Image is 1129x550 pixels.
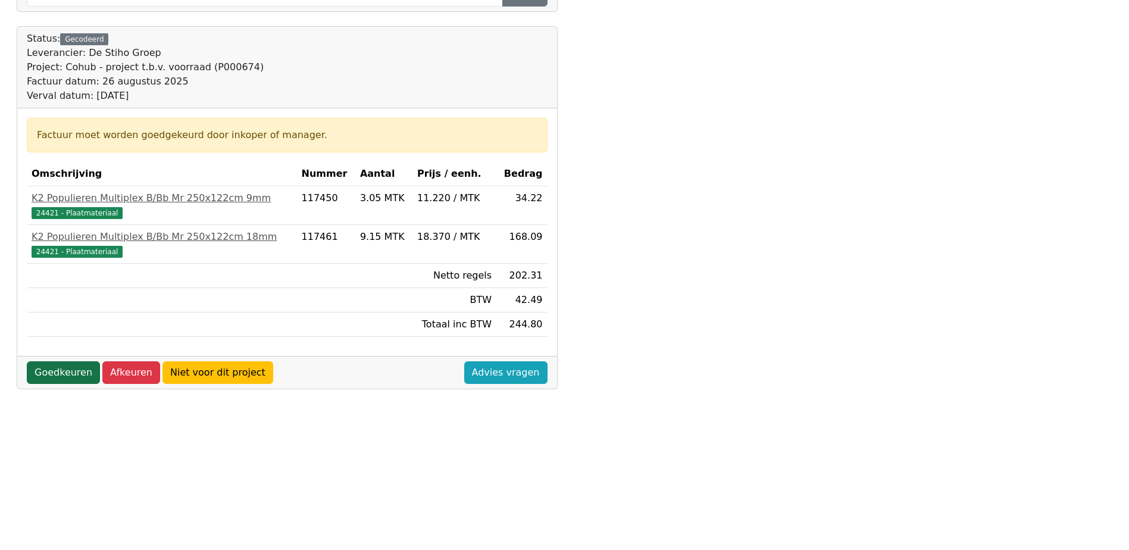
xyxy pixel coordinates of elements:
[27,46,264,60] div: Leverancier: De Stiho Groep
[162,361,273,384] a: Niet voor dit project
[412,312,496,337] td: Totaal inc BTW
[496,225,547,264] td: 168.09
[360,191,408,205] div: 3.05 MTK
[297,162,355,186] th: Nummer
[32,230,292,244] div: K2 Populieren Multiplex B/Bb Mr 250x122cm 18mm
[27,361,100,384] a: Goedkeuren
[32,230,292,258] a: K2 Populieren Multiplex B/Bb Mr 250x122cm 18mm24421 - Plaatmateriaal
[412,162,496,186] th: Prijs / eenh.
[496,288,547,312] td: 42.49
[27,89,264,103] div: Verval datum: [DATE]
[464,361,548,384] a: Advies vragen
[496,264,547,288] td: 202.31
[496,186,547,225] td: 34.22
[417,230,492,244] div: 18.370 / MTK
[412,264,496,288] td: Netto regels
[297,186,355,225] td: 117450
[102,361,160,384] a: Afkeuren
[417,191,492,205] div: 11.220 / MTK
[496,162,547,186] th: Bedrag
[355,162,412,186] th: Aantal
[32,246,123,258] span: 24421 - Plaatmateriaal
[37,128,537,142] div: Factuur moet worden goedgekeurd door inkoper of manager.
[27,162,297,186] th: Omschrijving
[496,312,547,337] td: 244.80
[27,74,264,89] div: Factuur datum: 26 augustus 2025
[297,225,355,264] td: 117461
[360,230,408,244] div: 9.15 MTK
[32,191,292,205] div: K2 Populieren Multiplex B/Bb Mr 250x122cm 9mm
[27,60,264,74] div: Project: Cohub - project t.b.v. voorraad (P000674)
[32,207,123,219] span: 24421 - Plaatmateriaal
[32,191,292,220] a: K2 Populieren Multiplex B/Bb Mr 250x122cm 9mm24421 - Plaatmateriaal
[27,32,264,103] div: Status:
[60,33,108,45] div: Gecodeerd
[412,288,496,312] td: BTW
